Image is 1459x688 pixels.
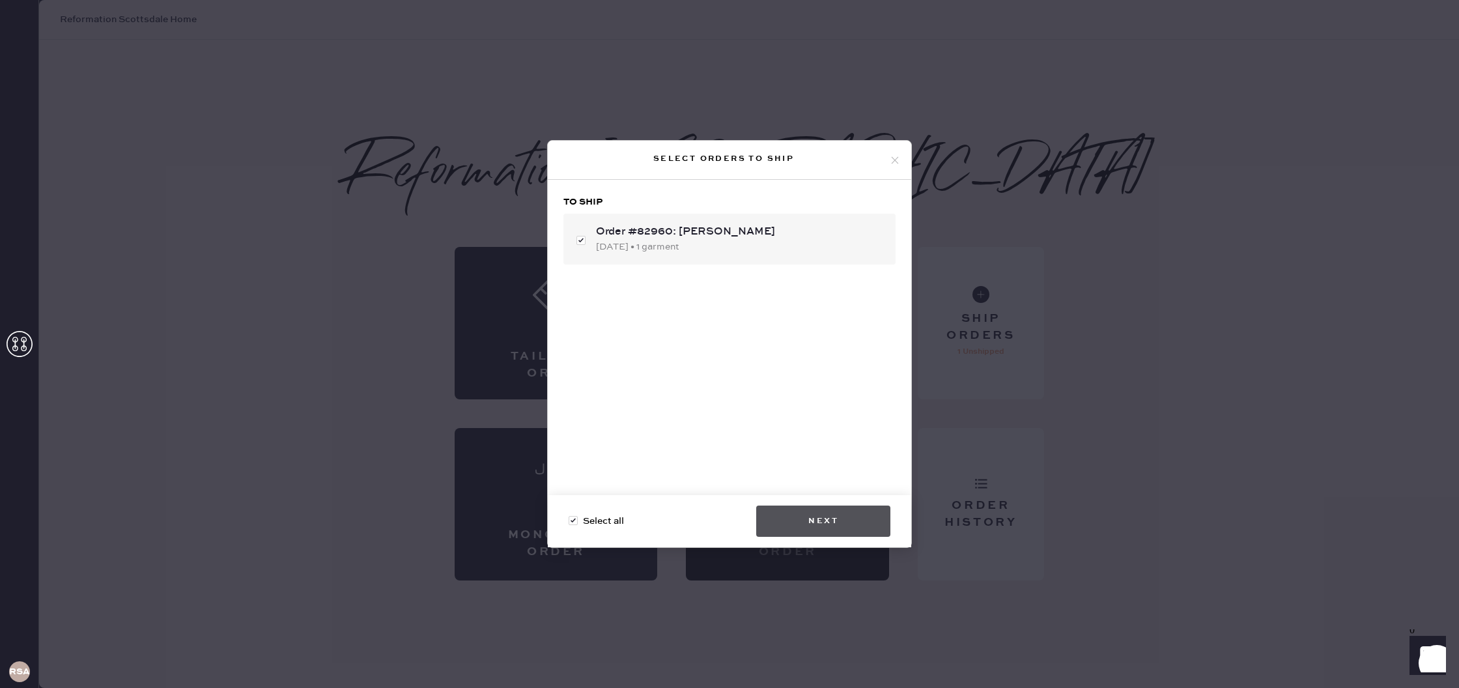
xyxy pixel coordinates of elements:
div: [DATE] • 1 garment [596,240,885,254]
iframe: Front Chat [1397,629,1453,685]
h3: To ship [563,195,896,208]
h3: RSA [9,667,30,676]
div: Order #82960: [PERSON_NAME] [596,224,885,240]
span: Select all [583,514,624,528]
button: Next [756,506,890,537]
div: Select orders to ship [558,151,889,167]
